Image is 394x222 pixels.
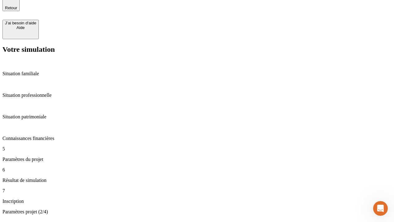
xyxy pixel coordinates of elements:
[5,6,17,10] span: Retour
[2,45,392,54] h2: Votre simulation
[2,114,392,120] p: Situation patrimoniale
[2,199,392,204] p: Inscription
[5,25,36,30] div: Aide
[2,178,392,183] p: Résultat de simulation
[2,20,39,39] button: J’ai besoin d'aideAide
[5,21,36,25] div: J’ai besoin d'aide
[2,146,392,152] p: 5
[2,92,392,98] p: Situation professionnelle
[373,201,388,216] iframe: Intercom live chat
[2,167,392,173] p: 6
[2,136,392,141] p: Connaissances financières
[2,71,392,76] p: Situation familiale
[2,209,392,215] p: Paramètres projet (2/4)
[2,188,392,194] p: 7
[2,157,392,162] p: Paramètres du projet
